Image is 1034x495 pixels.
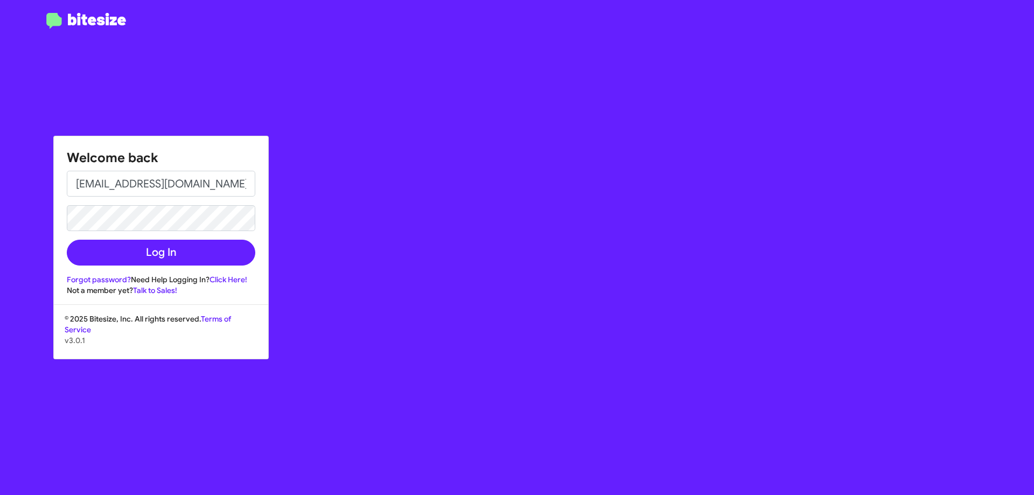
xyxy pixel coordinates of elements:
[209,275,247,284] a: Click Here!
[67,285,255,296] div: Not a member yet?
[54,313,268,359] div: © 2025 Bitesize, Inc. All rights reserved.
[133,285,177,295] a: Talk to Sales!
[67,149,255,166] h1: Welcome back
[67,274,255,285] div: Need Help Logging In?
[67,275,131,284] a: Forgot password?
[67,171,255,197] input: Email address
[67,240,255,266] button: Log In
[65,335,257,346] p: v3.0.1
